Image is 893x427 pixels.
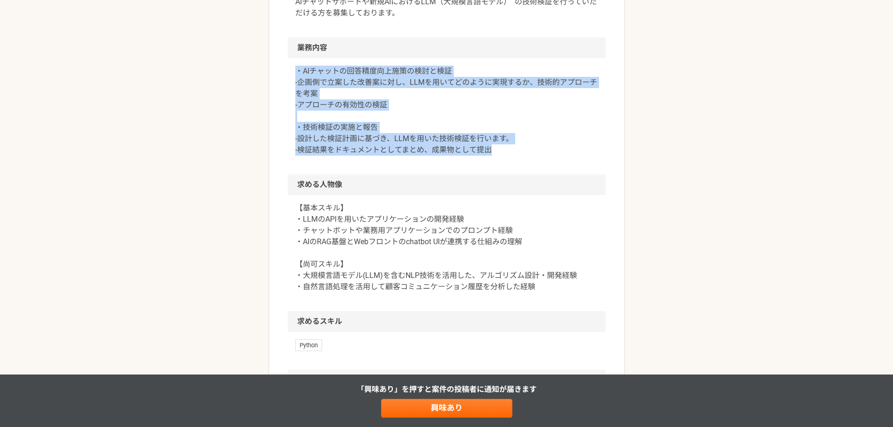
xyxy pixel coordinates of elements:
p: ・AIチャットの回答精度向上施策の検討と検証 -企画側で立案した改善案に対し、LLMを用いてどのように実現するか、技術的アプローチを考案 -アプローチの有効性の検証 ・技術検証の実施と報告 -設... [295,66,598,156]
h2: 求めるスキル [288,311,606,332]
h2: 求める人物像 [288,174,606,195]
a: 興味あり [381,399,512,418]
p: 「興味あり」を押すと 案件の投稿者に通知が届きます [357,384,537,395]
h2: 業務内容 [288,37,606,58]
span: Python [295,339,322,351]
p: 【基本スキル】 ・LLMのAPIを用いたアプリケーションの開発経験 ・チャットボットや業務用アプリケーションでのプロンプト経験 ・AIのRAG基盤とWebフロントのchatbot UIが連携する... [295,202,598,292]
h2: その他の条件・環境 [288,370,606,390]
